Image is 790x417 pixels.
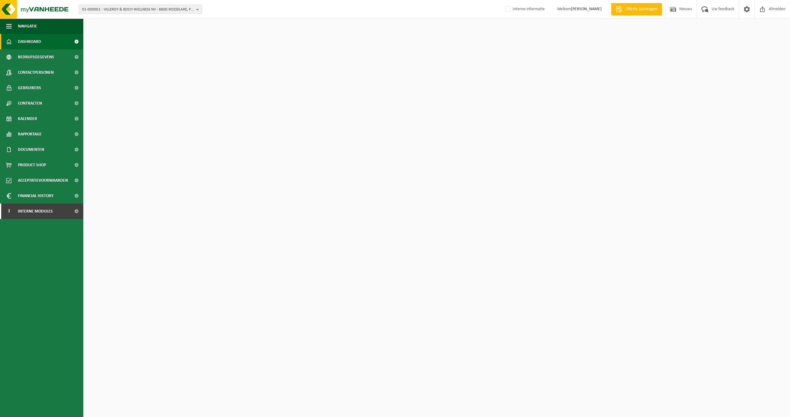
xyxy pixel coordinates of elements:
label: Interne informatie [504,5,545,14]
span: Contactpersonen [18,65,54,80]
span: Rapportage [18,126,42,142]
span: Bedrijfsgegevens [18,49,54,65]
a: Offerte aanvragen [611,3,662,15]
span: Gebruikers [18,80,41,96]
span: Navigatie [18,19,37,34]
span: Offerte aanvragen [624,6,659,12]
span: Interne modules [18,204,53,219]
span: Financial History [18,188,53,204]
span: Acceptatievoorwaarden [18,173,68,188]
strong: [PERSON_NAME] [571,7,602,11]
span: Documenten [18,142,44,157]
span: I [6,204,12,219]
span: 01-000001 - VILLEROY & BOCH WELLNESS NV - 8800 ROESELARE, POPULIERSTRAAT 1 [82,5,194,14]
span: Dashboard [18,34,41,49]
span: Contracten [18,96,42,111]
button: 01-000001 - VILLEROY & BOCH WELLNESS NV - 8800 ROESELARE, POPULIERSTRAAT 1 [79,5,202,14]
span: Kalender [18,111,37,126]
span: Product Shop [18,157,46,173]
